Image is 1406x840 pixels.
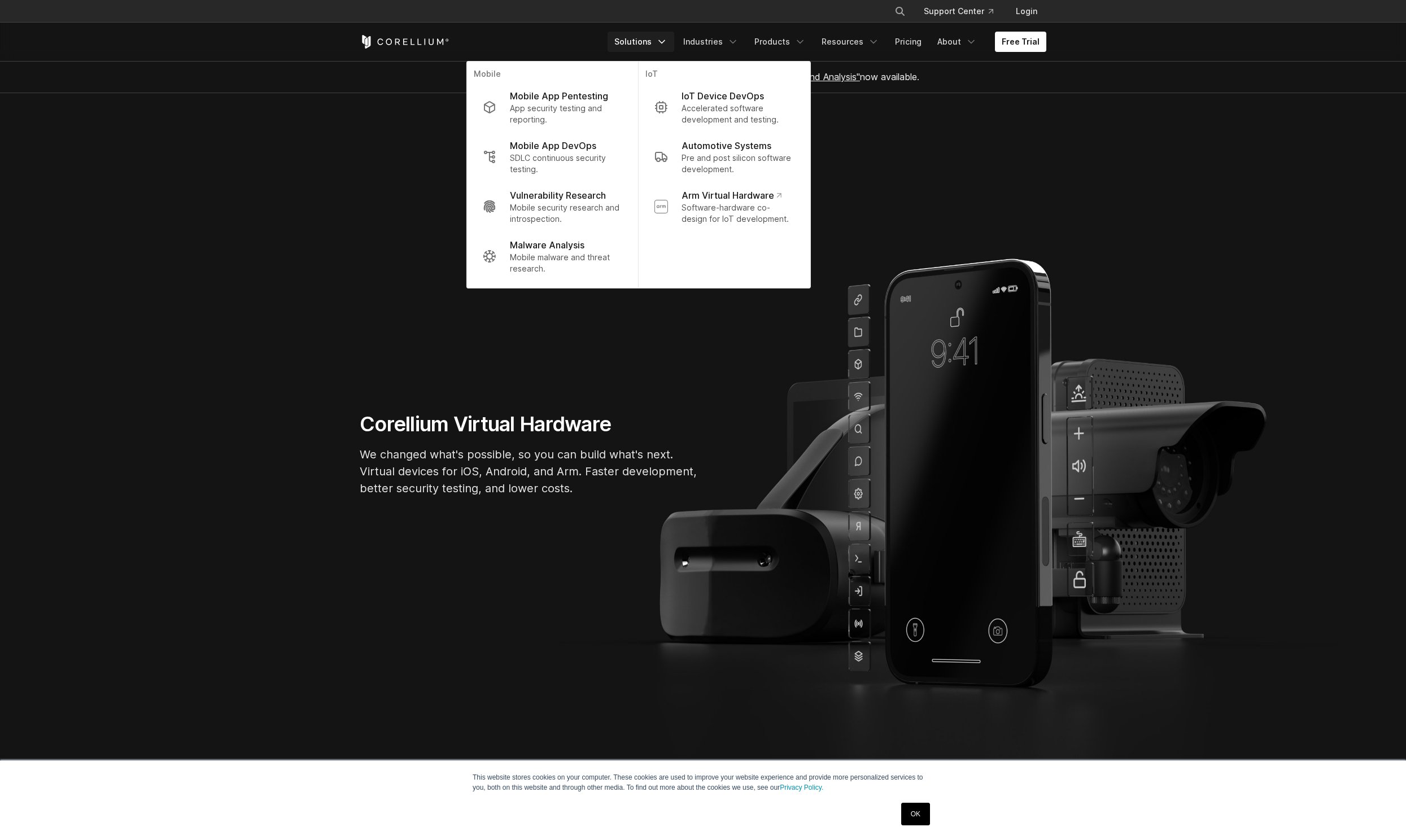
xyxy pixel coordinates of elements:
p: This website stores cookies on your computer. These cookies are used to improve your website expe... [473,772,933,793]
a: Automotive Systems Pre and post silicon software development. [645,132,804,182]
p: Pre and post silicon software development. [682,152,794,175]
p: SDLC continuous security testing. [510,152,622,175]
p: Accelerated software development and testing. [682,103,794,125]
p: Mobile App Pentesting [510,89,608,103]
a: IoT Device DevOps Accelerated software development and testing. [645,82,804,132]
a: Mobile App DevOps SDLC continuous security testing. [474,132,631,182]
p: Automotive Systems [682,139,771,152]
p: Arm Virtual Hardware [682,189,781,202]
p: Mobile App DevOps [510,139,596,152]
p: Software-hardware co-design for IoT development. [682,202,794,225]
a: Corellium Home [360,35,449,49]
p: IoT Device DevOps [682,89,764,103]
div: Navigation Menu [881,1,1046,21]
p: We changed what's possible, so you can build what's next. Virtual devices for iOS, Android, and A... [360,446,698,497]
p: App security testing and reporting. [510,103,622,125]
a: Vulnerability Research Mobile security research and introspection. [474,182,631,231]
p: Mobile malware and threat research. [510,252,622,274]
a: Mobile App Pentesting App security testing and reporting. [474,82,631,132]
a: Solutions [608,32,674,52]
a: About [931,32,984,52]
a: Login [1007,1,1046,21]
p: Mobile [474,68,631,82]
button: Search [890,1,910,21]
a: Free Trial [995,32,1046,52]
p: Vulnerability Research [510,189,606,202]
a: Products [748,32,813,52]
a: Pricing [888,32,928,52]
p: Malware Analysis [510,238,584,252]
a: Malware Analysis Mobile malware and threat research. [474,231,631,281]
div: Navigation Menu [608,32,1046,52]
a: OK [901,803,930,825]
a: Arm Virtual Hardware Software-hardware co-design for IoT development. [645,182,804,231]
a: Privacy Policy. [780,784,823,791]
p: Mobile security research and introspection. [510,202,622,225]
a: Resources [815,32,886,52]
a: Support Center [915,1,1002,21]
a: Industries [676,32,745,52]
h1: Corellium Virtual Hardware [360,412,698,437]
p: IoT [645,68,804,82]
